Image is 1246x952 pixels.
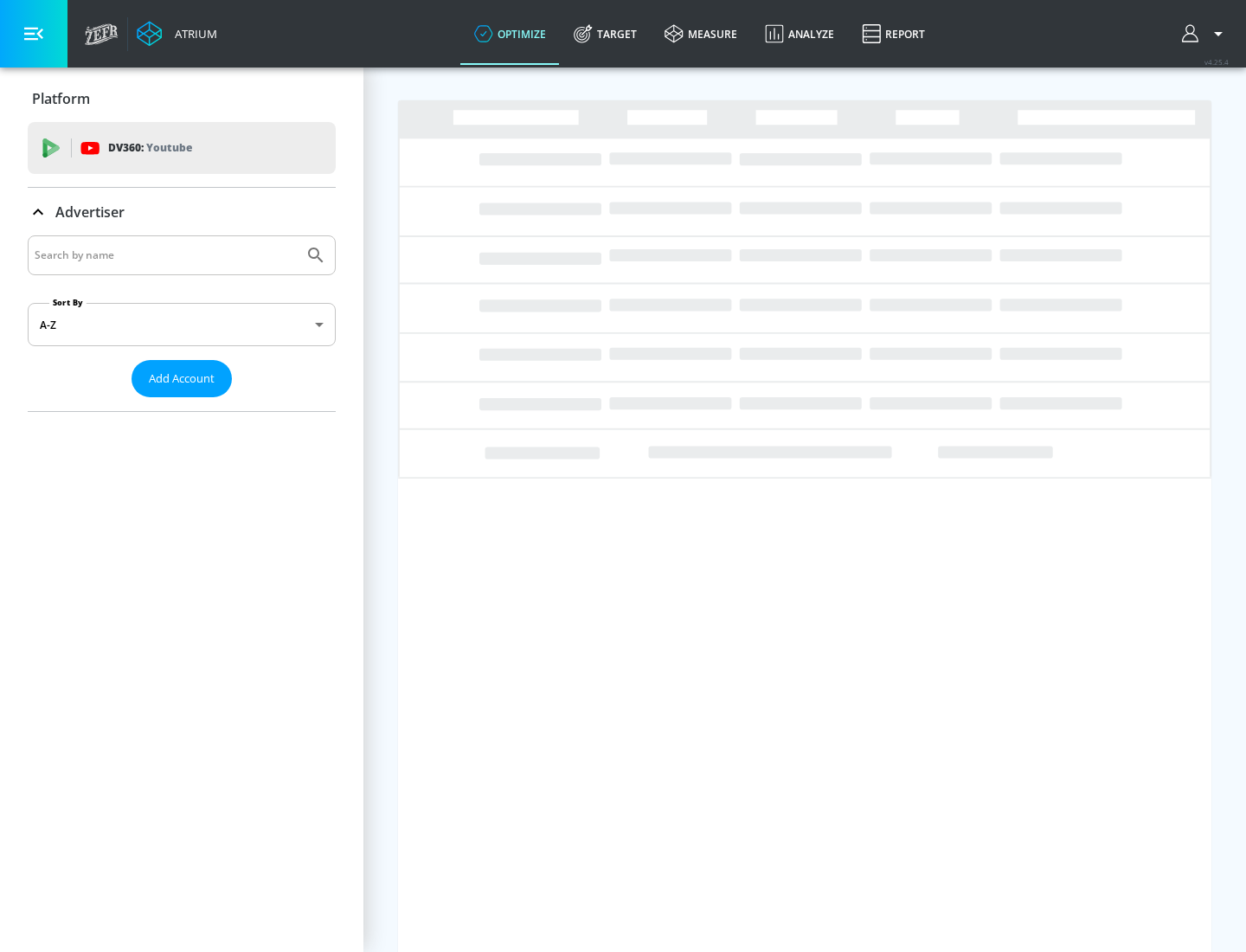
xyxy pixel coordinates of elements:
div: DV360: Youtube [28,122,336,174]
a: Analyze [751,3,848,65]
p: Youtube [146,138,192,157]
span: Add Account [149,369,215,389]
span: v 4.25.4 [1204,57,1229,67]
div: Platform [28,74,336,123]
a: Target [560,3,651,65]
div: Advertiser [28,235,336,411]
a: Report [848,3,939,65]
input: Search by name [35,244,297,267]
a: measure [651,3,751,65]
label: Sort By [49,297,87,308]
a: optimize [460,3,560,65]
p: Advertiser [55,203,125,222]
div: Advertiser [28,188,336,236]
div: A-Z [28,303,336,346]
a: Atrium [137,21,217,47]
nav: list of Advertiser [28,397,336,411]
p: DV360: [108,138,192,158]
button: Add Account [132,360,232,397]
div: Atrium [168,26,217,42]
p: Platform [32,89,90,108]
